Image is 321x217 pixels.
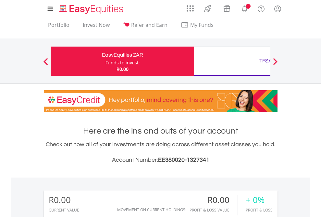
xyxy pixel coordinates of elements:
a: Vouchers [217,2,236,14]
span: R0.00 [117,66,129,72]
img: vouchers-v2.svg [221,3,232,14]
div: Funds to invest: [105,60,140,66]
div: R0.00 [49,195,79,205]
img: EasyEquities_Logo.png [58,4,126,15]
button: Next [269,61,282,68]
div: CURRENT VALUE [49,208,79,212]
div: EasyEquities ZAR [55,50,190,60]
a: Notifications [236,2,253,15]
span: My Funds [181,21,223,29]
a: AppsGrid [182,2,198,12]
a: My Profile [269,2,286,16]
div: Profit & Loss [246,208,273,212]
a: Home page [57,2,126,15]
img: thrive-v2.svg [202,3,213,14]
a: FAQ's and Support [253,2,269,15]
a: Refer and Earn [120,22,170,32]
img: EasyCredit Promotion Banner [44,90,278,112]
div: Profit & Loss Value [190,208,238,212]
div: + 0% [246,195,273,205]
span: Refer and Earn [131,21,167,28]
div: Check out how all of your investments are doing across different asset classes you hold. [44,140,278,165]
h3: Account Number: [44,156,278,165]
div: R0.00 [190,195,238,205]
span: EE380020-1327341 [158,157,209,163]
div: Movement on Current Holdings: [117,208,186,212]
button: Previous [39,61,52,68]
a: Invest Now [80,22,112,32]
h1: Here are the ins and outs of your account [44,125,278,137]
img: grid-menu-icon.svg [187,5,194,12]
a: Portfolio [45,22,72,32]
